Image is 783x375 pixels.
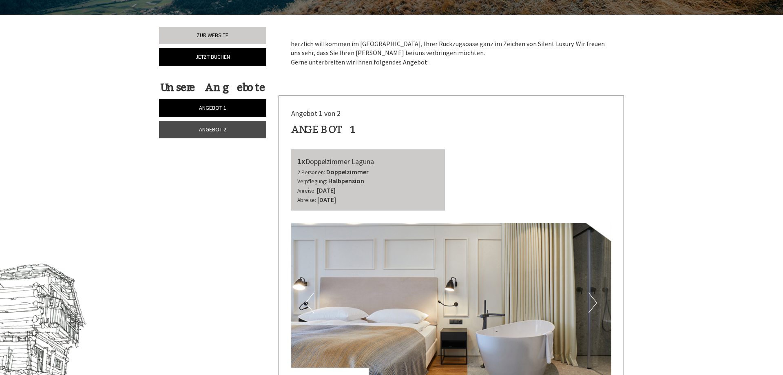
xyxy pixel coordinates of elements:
b: [DATE] [317,186,336,194]
small: Anreise: [297,187,316,194]
a: Zur Website [159,27,266,44]
button: Previous [305,293,314,313]
span: Angebot 1 von 2 [291,109,341,118]
p: herzlich willkommen im [GEOGRAPHIC_DATA], Ihrer Rückzugsoase ganz im Zeichen von Silent Luxury. W... [291,39,612,67]
span: Angebot 1 [199,104,226,111]
a: Jetzt buchen [159,48,266,66]
b: Halbpension [328,177,364,185]
small: Verpflegung: [297,178,327,185]
div: Angebot 1 [291,122,357,137]
div: Unsere Angebote [159,80,266,95]
b: 1x [297,156,305,166]
small: 2 Personen: [297,169,325,176]
span: Angebot 2 [199,126,226,133]
div: Doppelzimmer Laguna [297,155,439,167]
small: Abreise: [297,197,316,204]
b: [DATE] [317,195,336,204]
button: Next [588,293,597,313]
b: Doppelzimmer [326,168,369,176]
